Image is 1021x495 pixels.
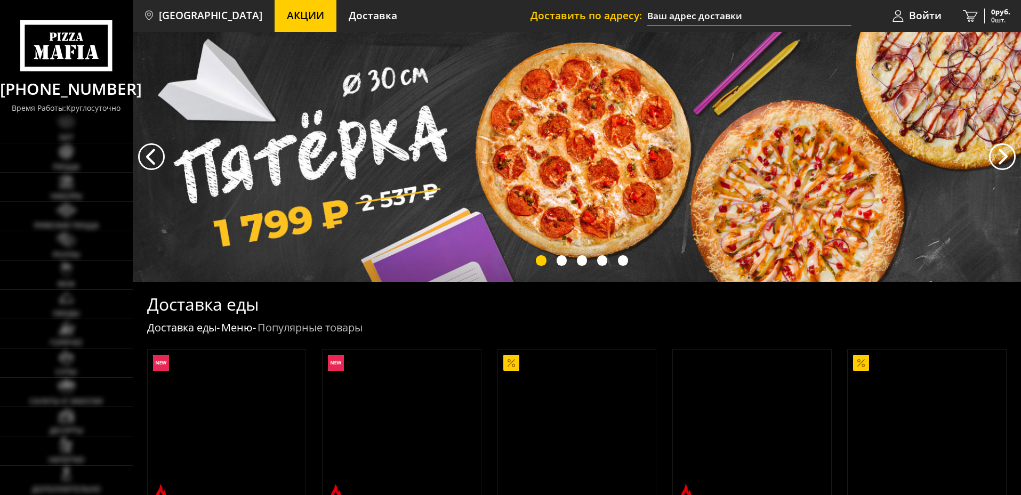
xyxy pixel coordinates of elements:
a: Меню- [221,320,256,335]
span: Акции [287,11,324,21]
span: Доставка [349,11,397,21]
span: 0 руб. [991,9,1010,16]
img: Акционный [503,355,519,371]
span: 0 шт. [991,17,1010,23]
img: Новинка [153,355,169,371]
span: Горячее [50,339,83,346]
span: WOK [58,280,75,288]
span: Десерты [50,427,83,434]
span: Напитки [49,456,84,464]
span: Войти [909,11,942,21]
span: Роллы [53,251,80,258]
span: Супы [55,368,77,376]
span: Пицца [53,163,79,171]
img: Новинка [328,355,344,371]
input: Ваш адрес доставки [647,6,851,26]
span: [GEOGRAPHIC_DATA] [159,11,262,21]
button: точки переключения [536,255,546,265]
span: Хит [59,134,74,141]
button: точки переключения [557,255,567,265]
button: следующий [138,143,165,170]
span: Доставить по адресу: [530,11,647,21]
button: точки переключения [618,255,628,265]
span: Наборы [51,192,82,200]
span: Обеды [53,310,79,317]
a: Доставка еды- [147,320,220,335]
button: предыдущий [989,143,1016,170]
div: Популярные товары [258,321,363,335]
img: Акционный [853,355,869,371]
span: Римская пицца [34,222,99,229]
button: точки переключения [597,255,607,265]
button: точки переключения [577,255,587,265]
span: Дополнительно [32,485,101,493]
h1: Доставка еды [147,296,259,313]
span: Салаты и закуски [29,397,103,405]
